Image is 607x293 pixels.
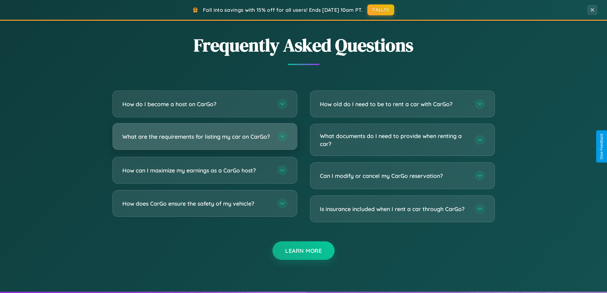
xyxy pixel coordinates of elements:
[367,4,394,15] button: FALL15
[122,133,271,141] h3: What are the requirements for listing my car on CarGo?
[320,205,468,213] h3: Is insurance included when I rent a car through CarGo?
[122,166,271,174] h3: How can I maximize my earnings as a CarGo host?
[122,200,271,208] h3: How does CarGo ensure the safety of my vehicle?
[599,134,604,159] div: Give Feedback
[203,7,363,13] span: Fall into savings with 15% off for all users! Ends [DATE] 10am PT.
[112,33,495,57] h2: Frequently Asked Questions
[320,172,468,180] h3: Can I modify or cancel my CarGo reservation?
[320,132,468,148] h3: What documents do I need to provide when renting a car?
[122,100,271,108] h3: How do I become a host on CarGo?
[272,241,335,260] button: Learn More
[320,100,468,108] h3: How old do I need to be to rent a car with CarGo?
